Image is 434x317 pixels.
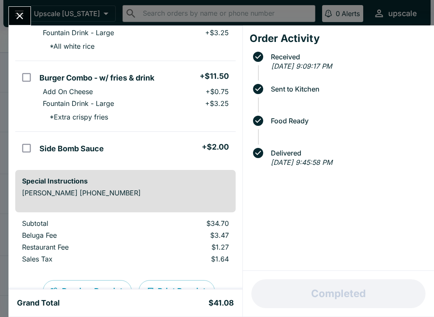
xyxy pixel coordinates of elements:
button: Preview Receipt [43,280,132,302]
h5: Burger Combo - w/ fries & drink [39,73,154,83]
p: $1.27 [147,243,228,251]
h6: Special Instructions [22,177,229,185]
p: + $3.25 [205,99,229,108]
h5: Grand Total [17,298,60,308]
p: Add On Cheese [43,87,93,96]
span: Food Ready [267,117,427,125]
p: * All white rice [43,42,95,50]
table: orders table [15,219,236,267]
button: Close [9,7,31,25]
p: Subtotal [22,219,133,228]
h5: + $11.50 [200,71,229,81]
p: Fountain Drink - Large [43,99,114,108]
p: Beluga Fee [22,231,133,239]
p: + $0.75 [206,87,229,96]
h4: Order Activity [250,32,427,45]
em: [DATE] 9:45:58 PM [271,158,332,167]
span: Delivered [267,149,427,157]
p: Sales Tax [22,255,133,263]
p: $1.64 [147,255,228,263]
em: [DATE] 9:09:17 PM [271,62,332,70]
p: [PERSON_NAME] [PHONE_NUMBER] [22,189,229,197]
button: Print Receipt [139,280,215,302]
h5: Side Bomb Sauce [39,144,104,154]
p: Restaurant Fee [22,243,133,251]
span: Sent to Kitchen [267,85,427,93]
h5: $41.08 [209,298,234,308]
span: Received [267,53,427,61]
p: Fountain Drink - Large [43,28,114,37]
p: $34.70 [147,219,228,228]
p: + $3.25 [205,28,229,37]
p: $3.47 [147,231,228,239]
p: * Extra crispy fries [43,113,108,121]
h5: + $2.00 [202,142,229,152]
